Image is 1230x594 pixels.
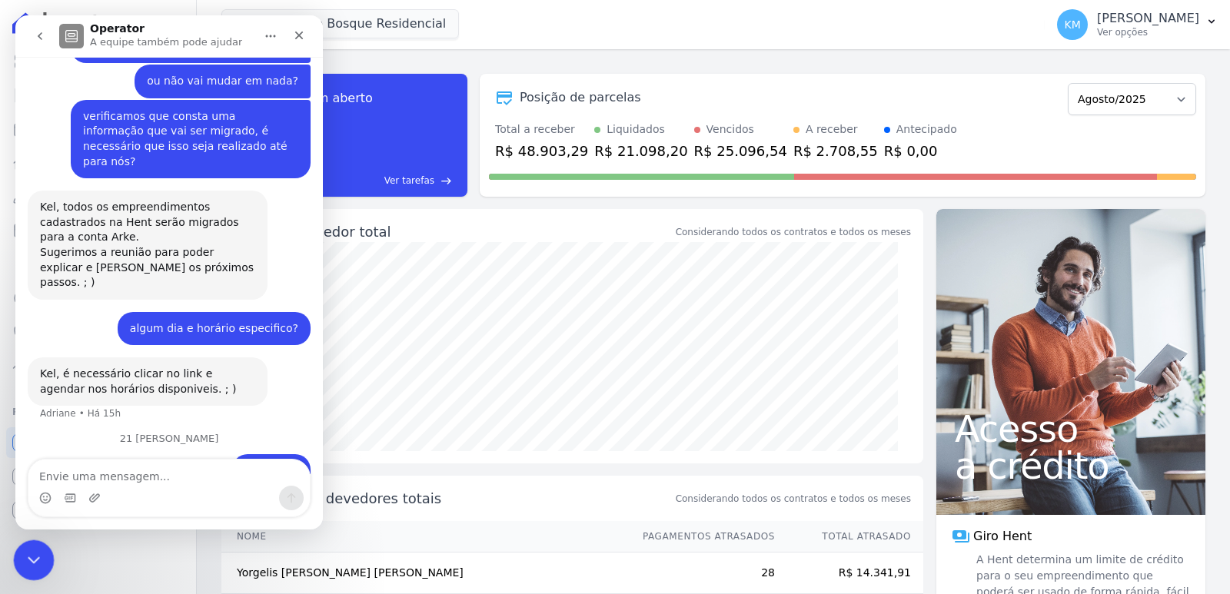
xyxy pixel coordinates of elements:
a: Recebíveis [6,427,190,458]
div: agendado [217,439,295,473]
div: verificamos que consta uma informação que vai ser migrado, é necessário que isso seja realizado a... [68,94,283,154]
span: Principais devedores totais [255,488,673,509]
a: Visão Geral [6,46,190,77]
th: Pagamentos Atrasados [628,521,776,553]
th: Total Atrasado [776,521,923,553]
p: A equipe também pode ajudar [75,19,227,35]
div: R$ 0,00 [884,141,957,161]
div: Sugerimos a reunião para poder explicar e [PERSON_NAME] os próximos passos. ; ) [25,230,240,275]
div: ou não vai mudar em nada? [131,58,283,74]
p: Ver opções [1097,26,1199,38]
div: Kerolayne diz… [12,439,295,491]
div: Kel, todos os empreendimentos cadastrados na Hent serão migrados para a conta Arke.Sugerimos a re... [12,175,252,284]
div: Kel, é necessário clicar no link e agendar nos horários disponiveis. ; ) [25,351,240,381]
iframe: Intercom live chat [14,540,55,581]
button: Enviar uma mensagem [264,470,288,495]
div: R$ 48.903,29 [495,141,588,161]
a: Minha Carteira [6,215,190,246]
div: Kel, todos os empreendimentos cadastrados na Hent serão migrados para a conta Arke. [25,184,240,230]
iframe: Intercom live chat [15,15,323,529]
span: Acesso [955,410,1187,447]
div: Vencidos [706,121,754,138]
div: algum dia e horário especifico? [102,297,295,330]
div: Antecipado [896,121,957,138]
div: Fechar [270,6,298,34]
div: Kel, é necessário clicar no link e agendar nos horários disponiveis. ; )Adriane • Há 15h [12,342,252,390]
div: Liquidados [607,121,665,138]
a: Crédito [6,283,190,314]
td: Yorgelis [PERSON_NAME] [PERSON_NAME] [221,553,628,594]
a: Transferências [6,249,190,280]
div: R$ 21.098,20 [594,141,687,161]
th: Nome [221,521,628,553]
a: Conta Hent [6,461,190,492]
td: 28 [628,553,776,594]
button: Selecionador de Emoji [24,476,36,489]
div: Kerolayne diz… [12,85,295,175]
button: Morada Do Bosque Residencial [221,9,459,38]
span: KM [1064,19,1080,30]
div: Saldo devedor total [255,221,673,242]
button: Upload do anexo [73,476,85,489]
button: Início [241,6,270,35]
a: Ver tarefas east [314,174,452,187]
p: [PERSON_NAME] [1097,11,1199,26]
span: a crédito [955,447,1187,484]
a: Troca de Arquivos [6,350,190,381]
a: Clientes [6,181,190,212]
span: Giro Hent [973,527,1032,546]
a: Parcelas [6,114,190,144]
div: R$ 25.096,54 [694,141,787,161]
div: algum dia e horário especifico? [115,306,283,321]
div: Adriane diz… [12,175,295,297]
div: A receber [806,121,858,138]
div: verificamos que consta uma informação que vai ser migrado, é necessário que isso seja realizado a... [55,85,295,163]
textarea: Envie uma mensagem... [13,444,294,470]
div: Adriane diz… [12,342,295,418]
div: Considerando todos os contratos e todos os meses [676,225,911,239]
button: Selecionador de GIF [48,476,61,489]
td: R$ 14.341,91 [776,553,923,594]
a: Contratos [6,80,190,111]
div: Kerolayne diz… [12,297,295,343]
div: Adriane • Há 15h [25,393,105,403]
div: Total a receber [495,121,588,138]
div: Posição de parcelas [520,88,641,107]
div: 21 [PERSON_NAME] [12,418,295,439]
div: Kerolayne diz… [12,49,295,85]
span: Considerando todos os contratos e todos os meses [676,492,911,506]
a: Lotes [6,148,190,178]
div: R$ 2.708,55 [793,141,878,161]
div: Plataformas [12,403,184,421]
button: KM [PERSON_NAME] Ver opções [1045,3,1230,46]
span: east [440,175,452,187]
span: Ver tarefas [384,174,434,187]
div: ou não vai mudar em nada? [119,49,295,83]
a: Negativação [6,317,190,347]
